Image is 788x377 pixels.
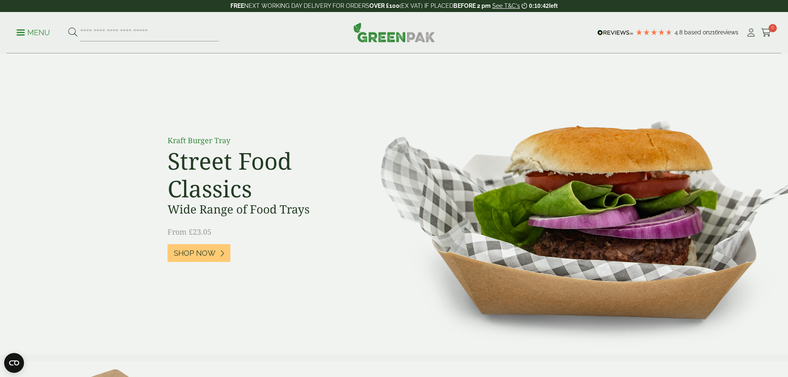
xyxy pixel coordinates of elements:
span: reviews [718,29,738,36]
strong: OVER £100 [369,2,400,9]
img: REVIEWS.io [597,30,633,36]
i: My Account [746,29,756,37]
button: Open CMP widget [4,353,24,373]
a: See T&C's [492,2,520,9]
h3: Wide Range of Food Trays [168,202,354,216]
a: Menu [17,28,50,36]
img: GreenPak Supplies [353,22,435,42]
span: Shop Now [174,249,216,258]
a: Shop Now [168,244,230,262]
span: 216 [709,29,718,36]
span: 0 [769,24,777,32]
i: Cart [761,29,771,37]
a: 0 [761,26,771,39]
span: From £23.05 [168,227,211,237]
span: left [549,2,558,9]
div: 4.79 Stars [635,29,673,36]
span: 4.8 [675,29,684,36]
span: Based on [684,29,709,36]
h2: Street Food Classics [168,147,354,202]
span: 0:10:42 [529,2,549,9]
p: Kraft Burger Tray [168,135,354,146]
strong: BEFORE 2 pm [453,2,491,9]
p: Menu [17,28,50,38]
strong: FREE [230,2,244,9]
img: Street Food Classics [354,54,788,355]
